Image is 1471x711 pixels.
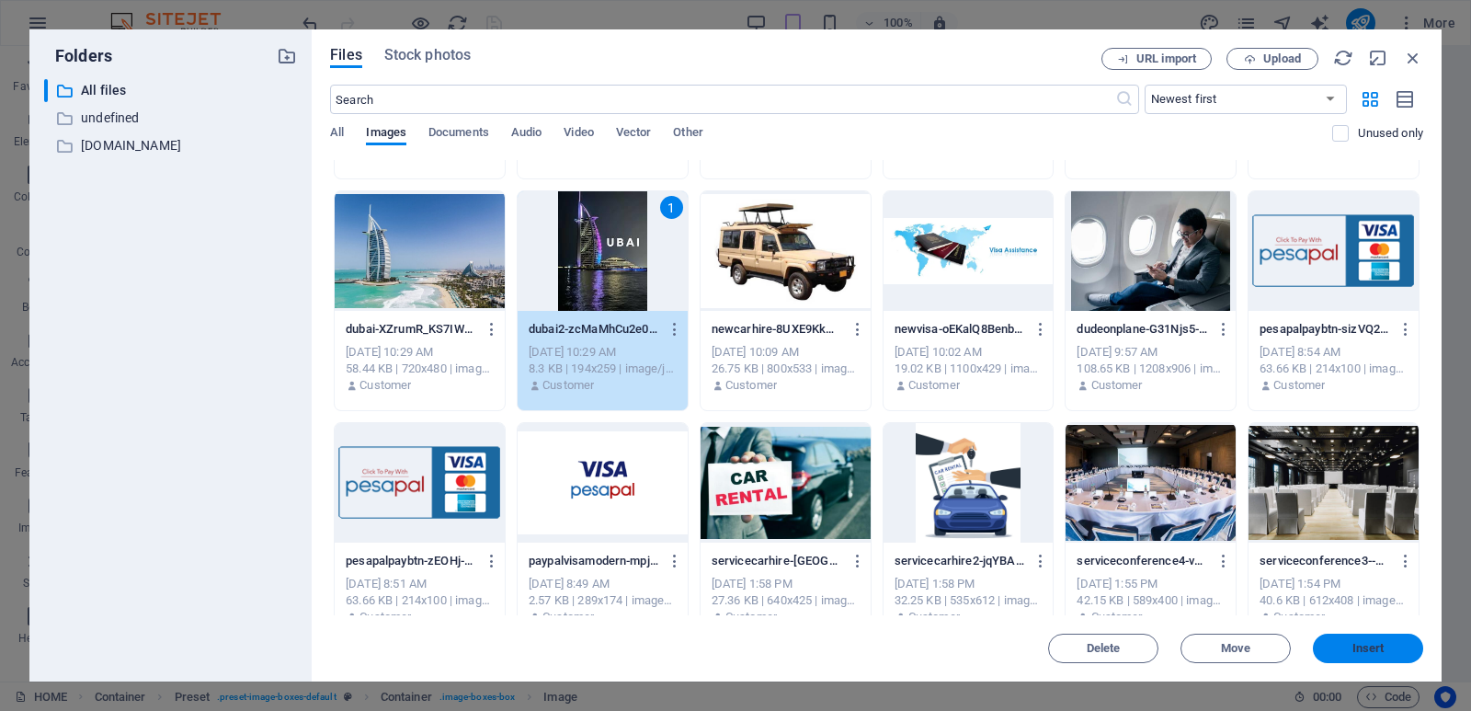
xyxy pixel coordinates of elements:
[712,344,860,361] div: [DATE] 10:09 AM
[1136,53,1196,64] span: URL import
[529,321,659,338] p: dubai2-zcMaMhCu2e0guGnb8pI1dw.jpg
[1101,48,1212,70] button: URL import
[908,377,960,394] p: Customer
[1333,48,1353,68] i: Reload
[330,85,1114,114] input: Search
[1352,643,1385,654] span: Insert
[346,553,476,569] p: pesapalpaybtn-zEOHj-Du4hMi91yt2xUlsQ.png
[346,321,476,338] p: dubai-XZrumR_KS7IWRB10TaBPrg.jpg
[564,121,593,147] span: Video
[428,121,489,147] span: Documents
[44,44,112,68] p: Folders
[616,121,652,147] span: Vector
[1048,634,1158,663] button: Delete
[895,321,1025,338] p: newvisa-oEKalQ8Benbi3idHIcDuVg.webp
[529,553,659,569] p: paypalvisamodern-mpjhuL7bGY9oC1gDlFTYhA.png
[277,46,297,66] i: Create new folder
[1077,576,1225,592] div: [DATE] 1:55 PM
[346,344,494,361] div: [DATE] 10:29 AM
[330,44,362,66] span: Files
[712,576,860,592] div: [DATE] 1:58 PM
[81,108,263,129] p: undefined
[712,592,860,609] div: 27.36 KB | 640x425 | image/jpeg
[1260,344,1408,361] div: [DATE] 8:54 AM
[1368,48,1388,68] i: Minimize
[529,344,677,361] div: [DATE] 10:29 AM
[1273,609,1325,625] p: Customer
[346,361,494,377] div: 58.44 KB | 720x480 | image/jpeg
[1313,634,1423,663] button: Insert
[673,121,702,147] span: Other
[908,609,960,625] p: Customer
[1091,377,1143,394] p: Customer
[895,344,1043,361] div: [DATE] 10:02 AM
[725,377,777,394] p: Customer
[542,609,594,625] p: Customer
[895,553,1025,569] p: servicecarhire2-jqYBABV54kOVQ4BB7c3hYA.jpg
[1077,553,1207,569] p: serviceconference4-vow3uypNtXxv2QMZKGhpXg.jpeg
[1221,643,1250,654] span: Move
[1091,609,1143,625] p: Customer
[1403,48,1423,68] i: Close
[511,121,542,147] span: Audio
[359,377,411,394] p: Customer
[529,592,677,609] div: 2.57 KB | 289x174 | image/png
[359,609,411,625] p: Customer
[529,576,677,592] div: [DATE] 8:49 AM
[1358,125,1423,142] p: Displays only files that are not in use on the website. Files added during this session can still...
[366,121,406,147] span: Images
[712,321,842,338] p: newcarhire-8UXE9KkWIUZS5xtyMy9XQw.jpg
[44,107,297,130] div: undefined
[725,609,777,625] p: Customer
[330,121,344,147] span: All
[1226,48,1318,70] button: Upload
[1263,53,1301,64] span: Upload
[712,361,860,377] div: 26.75 KB | 800x533 | image/jpeg
[1077,592,1225,609] div: 42.15 KB | 589x400 | image/jpeg
[1077,344,1225,361] div: [DATE] 9:57 AM
[1180,634,1291,663] button: Move
[1077,321,1207,338] p: dudeonplane-G31Njs5-Q0dcGD1CIyadSg.jpg
[81,135,263,156] p: [DOMAIN_NAME]
[44,134,297,157] div: [DOMAIN_NAME]
[346,576,494,592] div: [DATE] 8:51 AM
[1260,592,1408,609] div: 40.6 KB | 612x408 | image/jpeg
[1260,576,1408,592] div: [DATE] 1:54 PM
[542,377,594,394] p: Customer
[44,79,48,102] div: ​
[1260,553,1390,569] p: serviceconference3--P5m0Trvwd87NON_6fMzAA.jpg
[1260,321,1390,338] p: pesapalpaybtn-sizVQ25BBLnpZtAnLIB4cQ.png
[1273,377,1325,394] p: Customer
[529,361,677,377] div: 8.3 KB | 194x259 | image/jpeg
[712,553,842,569] p: servicecarhire-ZfwUyzKpJKafefGvSDiD9g.jpg
[1260,361,1408,377] div: 63.66 KB | 214x100 | image/png
[346,592,494,609] div: 63.66 KB | 214x100 | image/png
[1077,361,1225,377] div: 108.65 KB | 1208x906 | image/jpeg
[660,196,683,219] div: 1
[895,361,1043,377] div: 19.02 KB | 1100x429 | image/webp
[384,44,471,66] span: Stock photos
[895,576,1043,592] div: [DATE] 1:58 PM
[895,592,1043,609] div: 32.25 KB | 535x612 | image/jpeg
[1087,643,1121,654] span: Delete
[81,80,263,101] p: All files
